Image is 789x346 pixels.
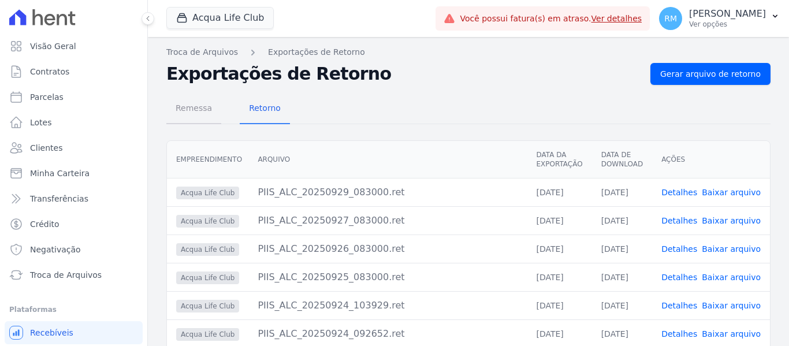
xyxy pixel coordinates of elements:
[30,40,76,52] span: Visão Geral
[258,327,518,341] div: PIIS_ALC_20250924_092652.ret
[9,303,138,317] div: Plataformas
[527,206,591,235] td: [DATE]
[258,242,518,256] div: PIIS_ALC_20250926_083000.ret
[592,235,652,263] td: [DATE]
[169,96,219,120] span: Remessa
[661,273,697,282] a: Detalhes
[5,187,143,210] a: Transferências
[166,94,290,124] nav: Tab selector
[5,85,143,109] a: Parcelas
[592,206,652,235] td: [DATE]
[661,329,697,338] a: Detalhes
[166,64,641,84] h2: Exportações de Retorno
[652,141,770,178] th: Ações
[258,214,518,228] div: PIIS_ALC_20250927_083000.ret
[661,301,697,310] a: Detalhes
[242,96,288,120] span: Retorno
[166,7,274,29] button: Acqua Life Club
[30,168,90,179] span: Minha Carteira
[527,263,591,291] td: [DATE]
[689,8,766,20] p: [PERSON_NAME]
[30,269,102,281] span: Troca de Arquivos
[5,136,143,159] a: Clientes
[258,185,518,199] div: PIIS_ALC_20250929_083000.ret
[689,20,766,29] p: Ver opções
[176,328,239,341] span: Acqua Life Club
[240,94,290,124] a: Retorno
[527,291,591,319] td: [DATE]
[664,14,677,23] span: RM
[176,300,239,312] span: Acqua Life Club
[5,35,143,58] a: Visão Geral
[268,46,365,58] a: Exportações de Retorno
[702,244,761,254] a: Baixar arquivo
[591,14,642,23] a: Ver detalhes
[5,238,143,261] a: Negativação
[661,244,697,254] a: Detalhes
[592,263,652,291] td: [DATE]
[30,117,52,128] span: Lotes
[176,271,239,284] span: Acqua Life Club
[592,291,652,319] td: [DATE]
[592,141,652,178] th: Data de Download
[248,141,527,178] th: Arquivo
[30,193,88,204] span: Transferências
[702,329,761,338] a: Baixar arquivo
[527,141,591,178] th: Data da Exportação
[660,68,761,80] span: Gerar arquivo de retorno
[176,215,239,228] span: Acqua Life Club
[527,178,591,206] td: [DATE]
[661,216,697,225] a: Detalhes
[5,213,143,236] a: Crédito
[30,244,81,255] span: Negativação
[650,2,789,35] button: RM [PERSON_NAME] Ver opções
[166,46,771,58] nav: Breadcrumb
[30,218,59,230] span: Crédito
[702,273,761,282] a: Baixar arquivo
[5,321,143,344] a: Recebíveis
[650,63,771,85] a: Gerar arquivo de retorno
[258,270,518,284] div: PIIS_ALC_20250925_083000.ret
[176,187,239,199] span: Acqua Life Club
[5,162,143,185] a: Minha Carteira
[30,142,62,154] span: Clientes
[30,66,69,77] span: Contratos
[166,94,221,124] a: Remessa
[30,91,64,103] span: Parcelas
[661,188,697,197] a: Detalhes
[5,263,143,287] a: Troca de Arquivos
[702,301,761,310] a: Baixar arquivo
[166,46,238,58] a: Troca de Arquivos
[167,141,248,178] th: Empreendimento
[176,243,239,256] span: Acqua Life Club
[527,235,591,263] td: [DATE]
[5,60,143,83] a: Contratos
[5,111,143,134] a: Lotes
[702,216,761,225] a: Baixar arquivo
[460,13,642,25] span: Você possui fatura(s) em atraso.
[258,299,518,312] div: PIIS_ALC_20250924_103929.ret
[702,188,761,197] a: Baixar arquivo
[592,178,652,206] td: [DATE]
[30,327,73,338] span: Recebíveis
